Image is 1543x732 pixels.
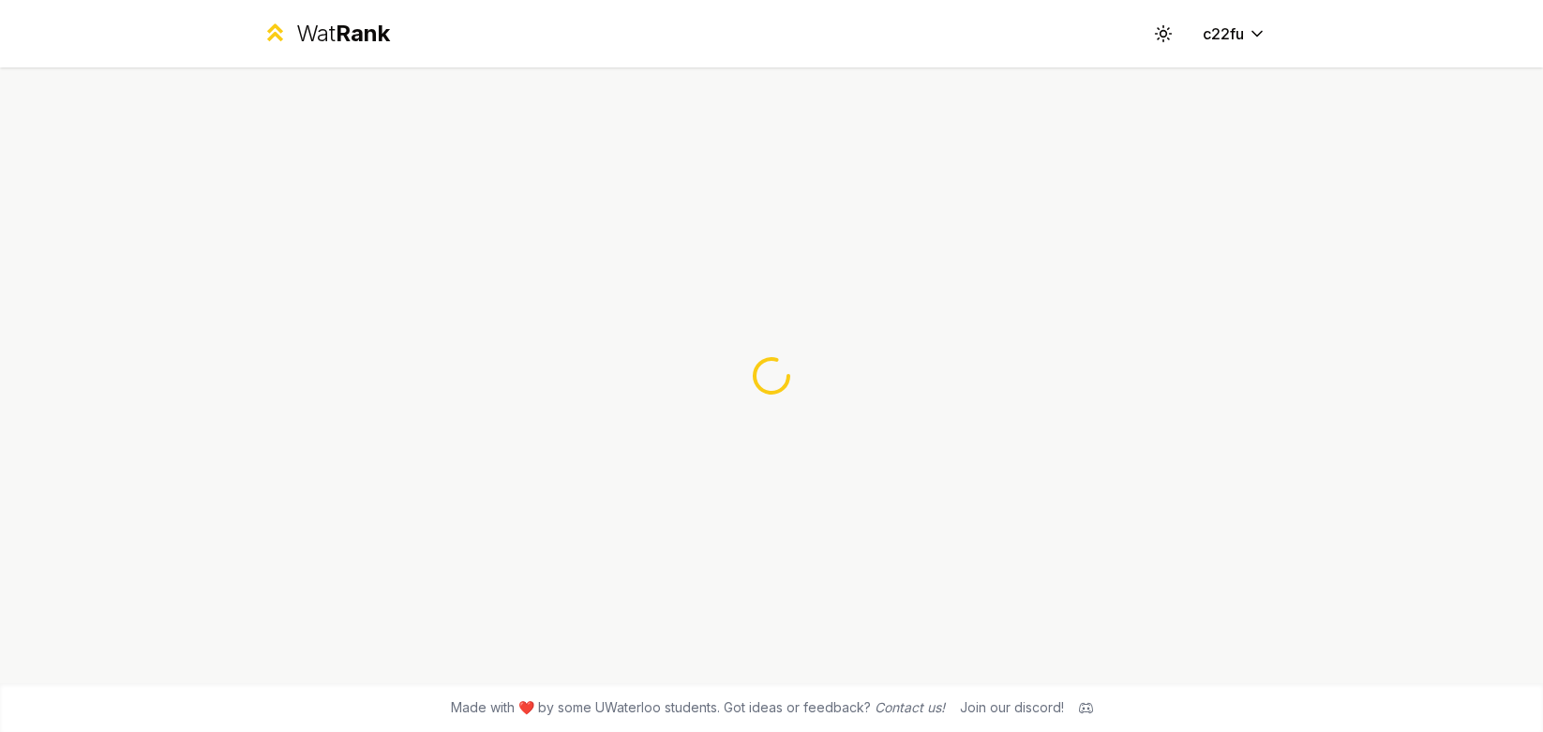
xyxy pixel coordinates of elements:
div: Wat [296,19,390,49]
span: Made with ❤️ by some UWaterloo students. Got ideas or feedback? [451,698,945,717]
span: Rank [336,20,390,47]
span: c22fu [1203,22,1244,45]
button: c22fu [1188,17,1281,51]
a: Contact us! [875,699,945,715]
a: WatRank [262,19,390,49]
div: Join our discord! [960,698,1064,717]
